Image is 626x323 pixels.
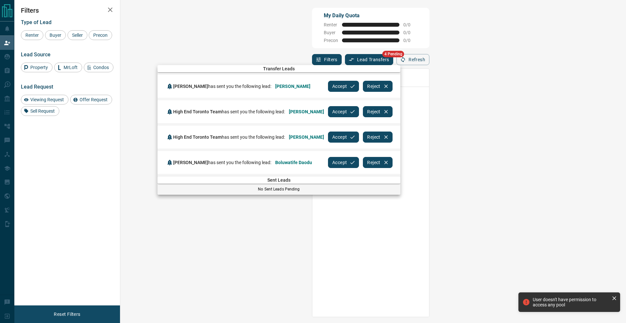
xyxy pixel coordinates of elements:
button: Reject [363,157,392,168]
span: [PERSON_NAME] [289,134,324,140]
span: Boluwatife Daodu [275,160,312,165]
div: User doesn't have permission to access any pool [533,297,609,307]
span: High End Toronto Team [173,134,222,140]
span: Sent Leads [157,177,400,183]
button: Accept [328,81,359,92]
span: [PERSON_NAME] [289,109,324,114]
span: [PERSON_NAME] [173,84,208,89]
span: has sent you the following lead: [173,109,285,114]
span: has sent you the following lead: [173,160,271,165]
span: has sent you the following lead: [173,84,271,89]
span: Transfer Leads [157,66,400,71]
button: Reject [363,106,392,117]
span: [PERSON_NAME] [173,160,208,165]
button: Accept [328,132,359,143]
span: [PERSON_NAME] [275,84,310,89]
span: has sent you the following lead: [173,134,285,140]
button: Reject [363,81,392,92]
p: No Sent Leads Pending [157,186,400,192]
button: Accept [328,106,359,117]
button: Accept [328,157,359,168]
span: High End Toronto Team [173,109,222,114]
button: Reject [363,132,392,143]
